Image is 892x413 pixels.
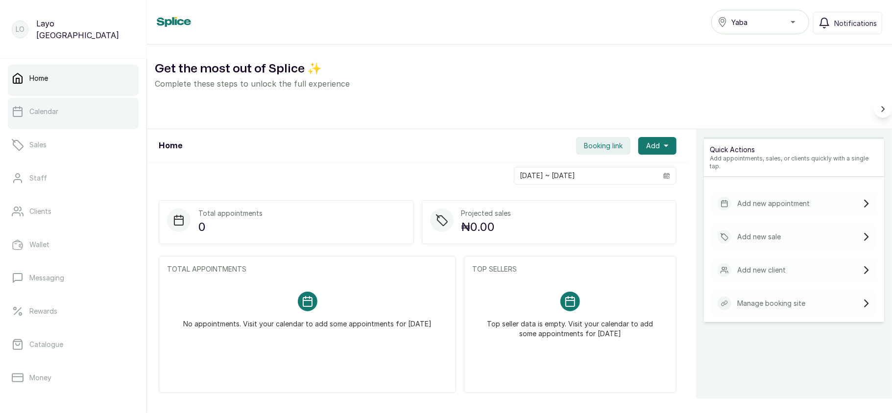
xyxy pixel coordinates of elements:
[183,311,432,329] p: No appointments. Visit your calendar to add some appointments for [DATE]
[461,208,511,218] p: Projected sales
[8,98,139,125] a: Calendar
[29,306,57,316] p: Rewards
[8,164,139,192] a: Staff
[8,298,139,325] a: Rewards
[8,331,139,358] a: Catalogue
[813,12,882,34] button: Notifications
[29,340,63,349] p: Catalogue
[167,264,448,274] p: TOTAL APPOINTMENTS
[155,78,884,90] p: Complete these steps to unlock the full experience
[29,173,47,183] p: Staff
[731,17,747,27] span: Yaba
[737,298,805,308] p: Manage booking site
[8,364,139,391] a: Money
[711,10,809,34] button: Yaba
[29,373,51,383] p: Money
[29,240,49,250] p: Wallet
[514,167,657,184] input: Select date
[737,199,810,208] p: Add new appointment
[8,231,139,258] a: Wallet
[484,311,656,339] p: Top seller data is empty. Visit your calendar to add some appointments for [DATE]
[646,141,660,151] span: Add
[8,65,139,92] a: Home
[737,232,781,242] p: Add new sale
[638,137,676,155] button: Add
[198,218,263,236] p: 0
[737,265,786,275] p: Add new client
[584,141,623,151] span: Booking link
[663,172,670,179] svg: calendar
[834,18,877,28] span: Notifications
[159,140,182,152] h1: Home
[8,198,139,225] a: Clients
[36,18,135,41] p: Layo [GEOGRAPHIC_DATA]
[155,60,884,78] h2: Get the most out of Splice ✨
[874,100,892,118] button: Scroll right
[29,206,51,216] p: Clients
[29,73,48,83] p: Home
[710,145,878,155] p: Quick Actions
[461,218,511,236] p: ₦0.00
[198,208,263,218] p: Total appointments
[8,131,139,159] a: Sales
[472,264,668,274] p: TOP SELLERS
[29,140,47,150] p: Sales
[29,273,64,283] p: Messaging
[576,137,630,155] button: Booking link
[16,24,24,34] p: LO
[8,264,139,292] a: Messaging
[29,107,58,116] p: Calendar
[710,155,878,170] p: Add appointments, sales, or clients quickly with a single tap.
